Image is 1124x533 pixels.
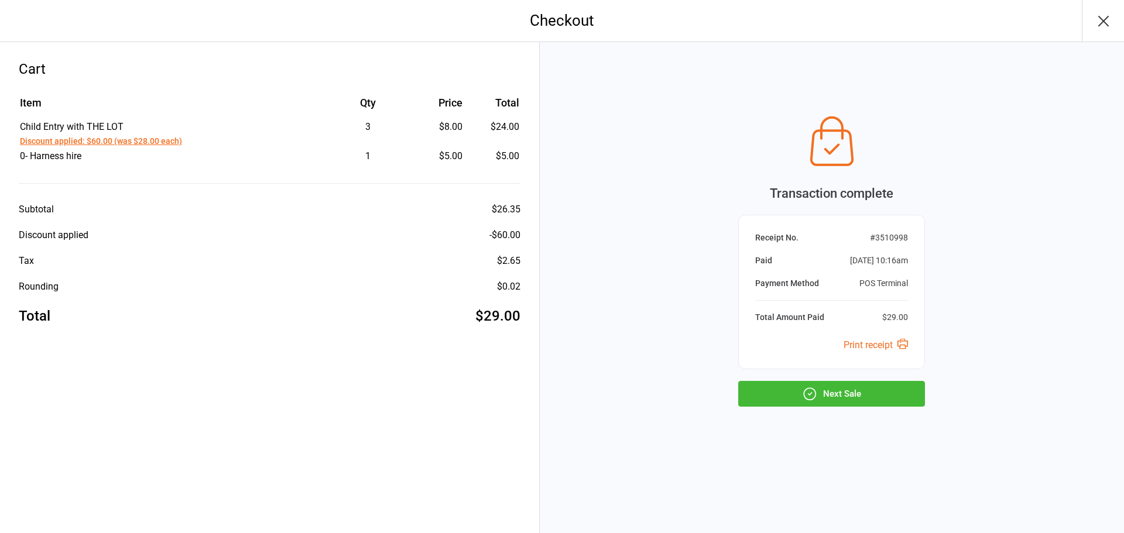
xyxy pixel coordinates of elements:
div: Discount applied [19,228,88,242]
div: Rounding [19,280,59,294]
th: Item [20,95,319,119]
span: Child Entry with THE LOT [20,121,124,132]
div: Subtotal [19,202,54,216]
div: 1 [320,149,415,163]
td: $24.00 [467,120,519,148]
td: $5.00 [467,149,519,163]
div: Total Amount Paid [755,311,824,324]
div: Total [19,305,50,326]
div: Paid [755,255,772,267]
div: Transaction complete [738,184,925,203]
th: Total [467,95,519,119]
div: - $60.00 [489,228,520,242]
div: Tax [19,254,34,268]
div: Payment Method [755,277,819,290]
div: POS Terminal [859,277,908,290]
button: Discount applied: $60.00 (was $28.00 each) [20,135,182,147]
a: Print receipt [844,339,908,350]
div: Price [416,95,462,111]
div: Receipt No. [755,232,799,244]
div: $0.02 [497,280,520,294]
div: [DATE] 10:16am [850,255,908,267]
div: Cart [19,59,520,80]
span: 0- Harness hire [20,150,81,161]
div: $26.35 [492,202,520,216]
th: Qty [320,95,415,119]
div: $29.00 [475,305,520,326]
div: $5.00 [416,149,462,163]
div: 3 [320,120,415,134]
div: # 3510998 [870,232,908,244]
button: Next Sale [738,381,925,407]
div: $2.65 [497,254,520,268]
div: $8.00 [416,120,462,134]
div: $29.00 [882,311,908,324]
